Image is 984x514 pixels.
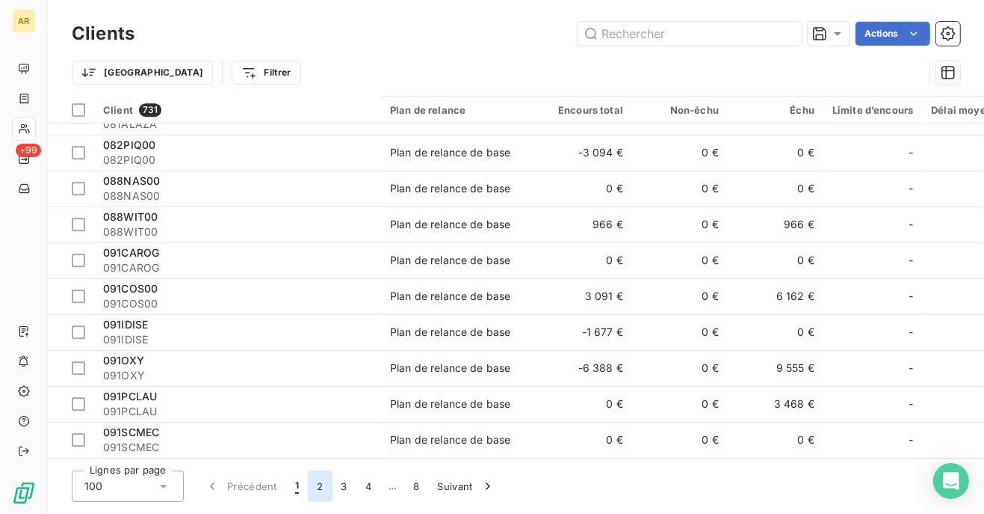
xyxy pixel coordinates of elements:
[632,386,728,422] td: 0 €
[380,474,404,498] span: …
[103,117,372,132] span: 081ALAZA
[632,171,728,206] td: 0 €
[103,246,159,259] span: 091CAROG
[390,181,510,196] div: Plan de relance de base
[103,104,133,116] span: Client
[72,20,134,47] h3: Clients
[103,368,372,383] span: 091OXY
[632,242,728,278] td: 0 €
[16,144,41,157] span: +99
[103,354,144,367] span: 091OXY
[390,145,510,160] div: Plan de relance de base
[196,471,286,502] button: Précédent
[909,253,913,268] span: -
[728,314,823,350] td: 0 €
[103,210,158,223] span: 088WIT00
[84,479,102,494] span: 100
[390,397,510,411] div: Plan de relance de base
[72,61,213,85] button: [GEOGRAPHIC_DATA]
[728,135,823,171] td: 0 €
[632,206,728,242] td: 0 €
[909,397,913,411] span: -
[632,350,728,386] td: 0 €
[103,138,155,151] span: 082PIQ00
[909,432,913,447] span: -
[429,471,504,502] button: Suivant
[103,426,159,438] span: 091SCMEC
[632,278,728,314] td: 0 €
[103,189,372,204] span: 088NAS00
[933,463,969,499] div: Open Intercom Messenger
[832,104,913,116] div: Limite d’encours
[12,147,35,171] a: +99
[909,289,913,304] span: -
[295,479,299,494] span: 1
[728,242,823,278] td: 0 €
[632,314,728,350] td: 0 €
[12,481,36,505] img: Logo LeanPay
[103,174,160,187] span: 088NAS00
[356,471,380,502] button: 4
[390,325,510,340] div: Plan de relance de base
[536,350,632,386] td: -6 388 €
[909,145,913,160] span: -
[909,181,913,196] span: -
[308,471,332,502] button: 2
[390,289,510,304] div: Plan de relance de base
[390,361,510,376] div: Plan de relance de base
[536,386,632,422] td: 0 €
[632,135,728,171] td: 0 €
[286,471,308,502] button: 1
[390,217,510,232] div: Plan de relance de base
[545,104,623,116] div: Encours total
[103,318,148,331] span: 091IDISE
[332,471,356,502] button: 3
[103,404,372,419] span: 091PCLAU
[103,260,372,275] span: 091CAROG
[737,104,814,116] div: Échu
[578,22,802,46] input: Rechercher
[103,296,372,311] span: 091COS00
[232,61,300,85] button: Filtrer
[139,103,161,117] span: 731
[404,471,428,502] button: 8
[536,314,632,350] td: -1 677 €
[390,104,527,116] div: Plan de relance
[536,171,632,206] td: 0 €
[103,440,372,455] span: 091SCMEC
[536,206,632,242] td: 966 €
[728,350,823,386] td: 9 555 €
[536,135,632,171] td: -3 094 €
[103,153,372,168] span: 082PIQ00
[103,390,157,403] span: 091PCLAU
[536,242,632,278] td: 0 €
[103,224,372,239] span: 088WIT00
[536,422,632,458] td: 0 €
[12,9,36,33] div: AR
[728,422,823,458] td: 0 €
[728,278,823,314] td: 6 162 €
[909,325,913,340] span: -
[103,282,158,295] span: 091COS00
[390,432,510,447] div: Plan de relance de base
[909,217,913,232] span: -
[103,332,372,347] span: 091IDISE
[728,171,823,206] td: 0 €
[728,206,823,242] td: 966 €
[641,104,719,116] div: Non-échu
[909,361,913,376] span: -
[536,278,632,314] td: 3 091 €
[390,253,510,268] div: Plan de relance de base
[728,386,823,422] td: 3 468 €
[632,422,728,458] td: 0 €
[855,22,930,46] button: Actions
